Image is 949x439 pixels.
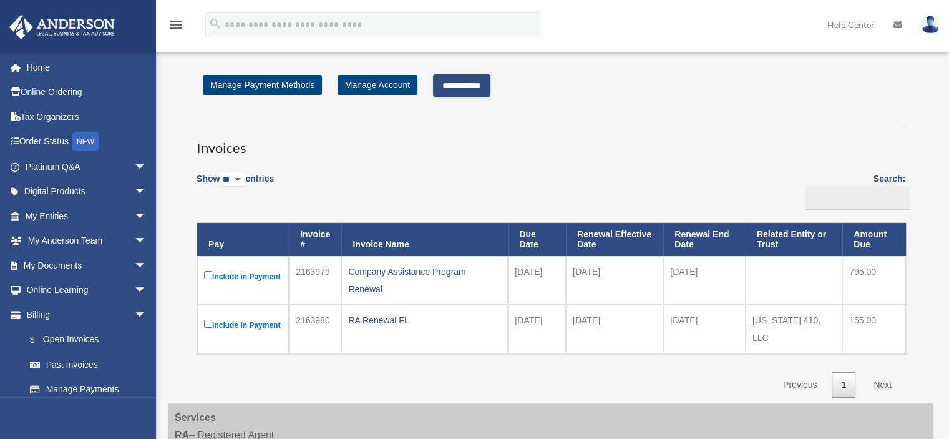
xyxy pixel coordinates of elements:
i: search [208,17,222,31]
td: [DATE] [663,305,746,353]
td: 2163980 [289,305,341,353]
a: Order StatusNEW [9,129,165,155]
div: NEW [72,132,99,151]
span: arrow_drop_down [134,154,159,180]
span: arrow_drop_down [134,302,159,328]
a: Platinum Q&Aarrow_drop_down [9,154,165,179]
input: Search: [805,186,910,210]
span: arrow_drop_down [134,278,159,303]
td: [DATE] [508,305,566,353]
span: arrow_drop_down [134,179,159,205]
th: Renewal End Date: activate to sort column ascending [663,223,746,257]
td: 2163979 [289,256,341,305]
label: Show entries [197,171,274,200]
th: Invoice #: activate to sort column ascending [289,223,341,257]
a: My Entitiesarrow_drop_down [9,204,165,229]
a: Tax Organizers [9,104,165,129]
img: Anderson Advisors Platinum Portal [6,15,119,39]
a: Billingarrow_drop_down [9,302,159,327]
a: Home [9,55,165,80]
a: $Open Invoices [17,327,153,353]
a: 1 [832,372,855,398]
a: Manage Payment Methods [203,75,322,95]
th: Invoice Name: activate to sort column ascending [341,223,508,257]
td: [US_STATE] 410, LLC [746,305,842,353]
th: Renewal Effective Date: activate to sort column ascending [566,223,663,257]
td: [DATE] [566,256,663,305]
a: Next [864,372,901,398]
a: Previous [774,372,826,398]
th: Amount Due: activate to sort column ascending [842,223,906,257]
a: Online Learningarrow_drop_down [9,278,165,303]
td: [DATE] [566,305,663,353]
label: Include in Payment [204,317,282,333]
td: [DATE] [663,256,746,305]
a: Past Invoices [17,352,159,377]
td: [DATE] [508,256,566,305]
a: menu [168,22,183,32]
div: RA Renewal FL [348,312,501,329]
span: arrow_drop_down [134,253,159,279]
input: Include in Payment [204,320,212,328]
td: 795.00 [842,256,906,305]
label: Search: [801,171,905,210]
a: Manage Account [338,75,417,95]
th: Pay: activate to sort column descending [197,223,289,257]
a: Online Ordering [9,80,165,105]
img: User Pic [921,16,940,34]
label: Include in Payment [204,269,282,284]
div: Company Assistance Program Renewal [348,263,501,298]
h3: Invoices [197,127,905,158]
select: Showentries [220,173,245,187]
a: My Documentsarrow_drop_down [9,253,165,278]
a: Digital Productsarrow_drop_down [9,179,165,204]
strong: Services [175,412,216,423]
th: Due Date: activate to sort column ascending [508,223,566,257]
span: arrow_drop_down [134,229,159,254]
th: Related Entity or Trust: activate to sort column ascending [746,223,842,257]
i: menu [168,17,183,32]
a: My Anderson Teamarrow_drop_down [9,229,165,254]
input: Include in Payment [204,271,212,279]
span: $ [37,332,43,348]
span: arrow_drop_down [134,204,159,229]
a: Manage Payments [17,377,159,402]
td: 155.00 [842,305,906,353]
